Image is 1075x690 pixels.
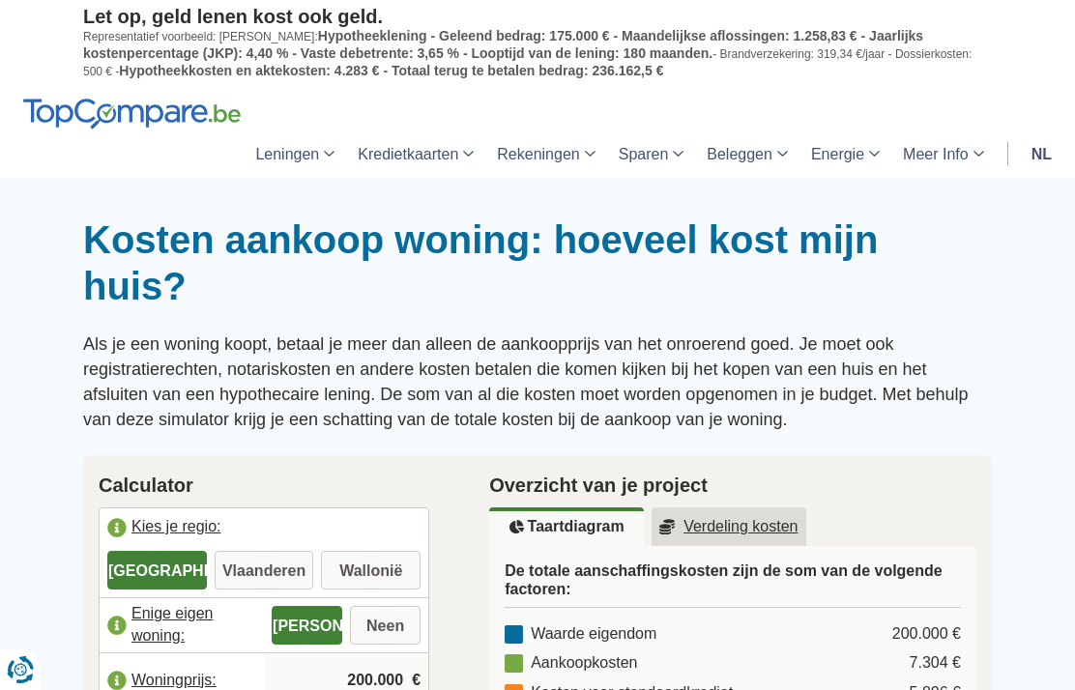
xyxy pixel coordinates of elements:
a: Leningen [244,129,346,178]
label: Enige eigen woning: [100,604,264,647]
label: [PERSON_NAME] [272,606,342,645]
a: Energie [799,129,891,178]
a: Rekeningen [485,129,606,178]
div: Waarde eigendom [505,623,656,646]
a: Beleggen [695,129,799,178]
p: Als je een woning koopt, betaal je meer dan alleen de aankoopprijs van het onroerend goed. Je moe... [83,332,992,432]
h2: Overzicht van je project [489,471,976,500]
h2: Calculator [99,471,429,500]
div: 200.000 € [892,623,961,646]
p: Representatief voorbeeld: [PERSON_NAME]: - Brandverzekering: 319,34 €/jaar - Dossierkosten: 500 € - [83,28,992,79]
label: Wallonië [321,551,421,589]
a: Kredietkaarten [346,129,485,178]
span: Hypotheeklening - Geleend bedrag: 175.000 € - Maandelijkse aflossingen: 1.258,83 € - Jaarlijks ko... [83,28,923,61]
label: Vlaanderen [215,551,314,589]
img: TopCompare [23,99,241,129]
div: 7.304 € [910,652,961,675]
a: Meer Info [891,129,996,178]
a: Sparen [607,129,696,178]
h3: De totale aanschaffingskosten zijn de som van de volgende factoren: [505,561,961,607]
span: Hypotheekkosten en aktekosten: 4.283 € - Totaal terug te betalen bedrag: 236.162,5 € [119,63,663,78]
label: Kies je regio: [100,508,428,551]
u: Taartdiagram [509,519,625,534]
label: Neen [350,606,421,645]
p: Let op, geld lenen kost ook geld. [83,5,992,28]
label: [GEOGRAPHIC_DATA] [107,551,207,589]
u: Verdeling kosten [659,519,799,534]
a: nl [1020,129,1063,178]
div: Aankoopkosten [505,652,637,675]
h1: Kosten aankoop woning: hoeveel kost mijn huis? [83,216,992,309]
